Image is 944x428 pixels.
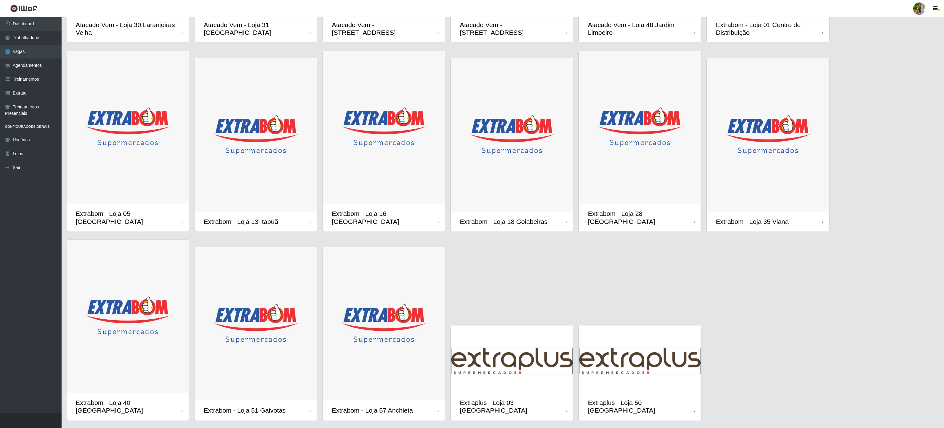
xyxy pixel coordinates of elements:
img: cardImg [451,325,573,393]
div: Extrabom - Loja 51 Gaivotas [204,406,286,414]
a: Extrabom - Loja 57 Anchieta [323,247,445,421]
div: Extrabom - Loja 57 Anchieta [332,406,413,414]
div: Atacado Vem - [STREET_ADDRESS] [332,21,437,36]
a: Extrabom - Loja 16 [GEOGRAPHIC_DATA] [323,50,445,232]
div: Extraplus - Loja 50 [GEOGRAPHIC_DATA] [588,399,693,414]
img: cardImg [579,50,701,204]
a: Extrabom - Loja 18 Goiabeiras [451,58,573,232]
div: Atacado Vem - Loja 30 Laranjeiras Velha [76,21,181,36]
div: Extrabom - Loja 13 Itapuã [204,218,278,225]
a: Extrabom - Loja 13 Itapuã [195,58,317,232]
img: cardImg [579,325,701,393]
div: Extrabom - Loja 35 Viana [716,218,789,225]
img: cardImg [66,50,189,204]
div: Extrabom - Loja 18 Goiabeiras [460,218,548,225]
img: cardImg [451,58,573,212]
a: Extrabom - Loja 35 Viana [707,58,829,232]
a: Extrabom - Loja 05 [GEOGRAPHIC_DATA] [66,50,189,232]
img: cardImg [195,58,317,212]
a: Extraplus - Loja 50 [GEOGRAPHIC_DATA] [579,325,701,421]
img: cardImg [323,247,445,401]
div: Atacado Vem - Loja 48 Jardim Limoeiro [588,21,693,36]
div: Atacado Vem - Loja 31 [GEOGRAPHIC_DATA] [204,21,309,36]
div: Extrabom - Loja 16 [GEOGRAPHIC_DATA] [332,210,437,225]
div: Extrabom - Loja 05 [GEOGRAPHIC_DATA] [76,210,181,225]
div: Extrabom - Loja 28 [GEOGRAPHIC_DATA] [588,210,693,225]
div: Atacado Vem - [STREET_ADDRESS] [460,21,565,36]
div: Extrabom - Loja 40 [GEOGRAPHIC_DATA] [76,399,181,414]
div: Extrabom - Loja 01 Centro de Distribuição [716,21,821,36]
a: Extrabom - Loja 28 [GEOGRAPHIC_DATA] [579,50,701,232]
a: Extrabom - Loja 40 [GEOGRAPHIC_DATA] [66,240,189,421]
a: Extraplus - Loja 03 - [GEOGRAPHIC_DATA] [451,325,573,421]
img: cardImg [66,240,189,393]
img: cardImg [707,58,829,212]
img: cardImg [195,247,317,401]
img: cardImg [323,50,445,204]
img: CoreUI Logo [10,5,38,12]
a: Extrabom - Loja 51 Gaivotas [195,247,317,421]
div: Extraplus - Loja 03 - [GEOGRAPHIC_DATA] [460,399,565,414]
